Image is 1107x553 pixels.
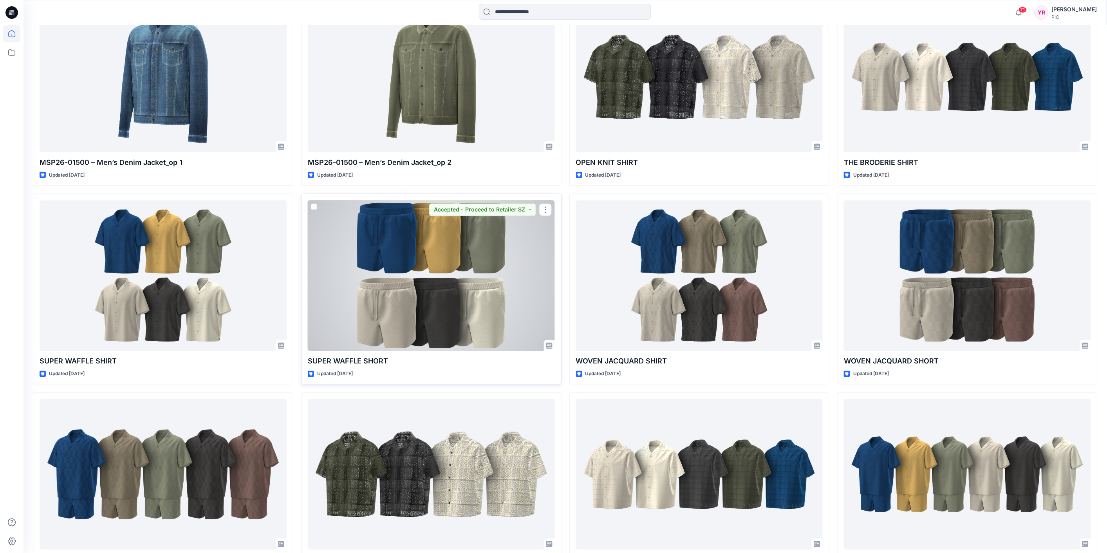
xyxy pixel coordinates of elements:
p: Updated [DATE] [853,370,889,378]
p: OPEN KNIT SHIRT [576,157,823,168]
p: WOVEN JACQUARD SHIRT [576,356,823,367]
a: SUPER WAFFLE SHIRT [40,201,287,351]
a: The Broderie Shirt - MSS25-01703 [576,399,823,550]
p: MSP26-01500 – Men’s Denim Jacket_op 1 [40,157,287,168]
a: MSP26-01500 – Men’s Denim Jacket_op 1 [40,2,287,152]
p: MSP26-01500 – Men’s Denim Jacket_op 2 [308,157,555,168]
a: SUPER WAFFLE SHORT [308,201,555,351]
div: [PERSON_NAME] [1052,5,1097,14]
a: WOVEN JACQUARD SHIRT AND SHORT - MSS26-01300 & MSS26-04300 [40,399,287,550]
p: Updated [DATE] [49,370,85,378]
p: SUPER WAFFLE SHIRT [40,356,287,367]
p: Updated [DATE] [49,171,85,179]
p: Updated [DATE] [317,370,353,378]
a: WOVEN JACQUARD SHIRT [576,201,823,351]
a: MSP26-01500 – Men’s Denim Jacket_op 2 [308,2,555,152]
p: Updated [DATE] [585,370,621,378]
p: WOVEN JACQUARD SHORT [844,356,1091,367]
p: Updated [DATE] [317,171,353,179]
p: Updated [DATE] [853,171,889,179]
span: 71 [1019,7,1027,13]
a: OPEN KNIT SHIRT [576,2,823,152]
p: Updated [DATE] [585,171,621,179]
div: PIC [1052,14,1097,20]
a: SUPER WAFFLE SHIRT AND SHORT SET - MSS25-01300 & MSS25-04300 [844,399,1091,550]
a: WOVEN JACQUARD SHORT [844,201,1091,351]
p: THE BRODERIE SHIRT [844,157,1091,168]
p: SUPER WAFFLE SHORT [308,356,555,367]
div: YR [1035,5,1049,20]
a: Open Knit shirt – MSS25-01001 [308,399,555,550]
a: THE BRODERIE SHIRT [844,2,1091,152]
